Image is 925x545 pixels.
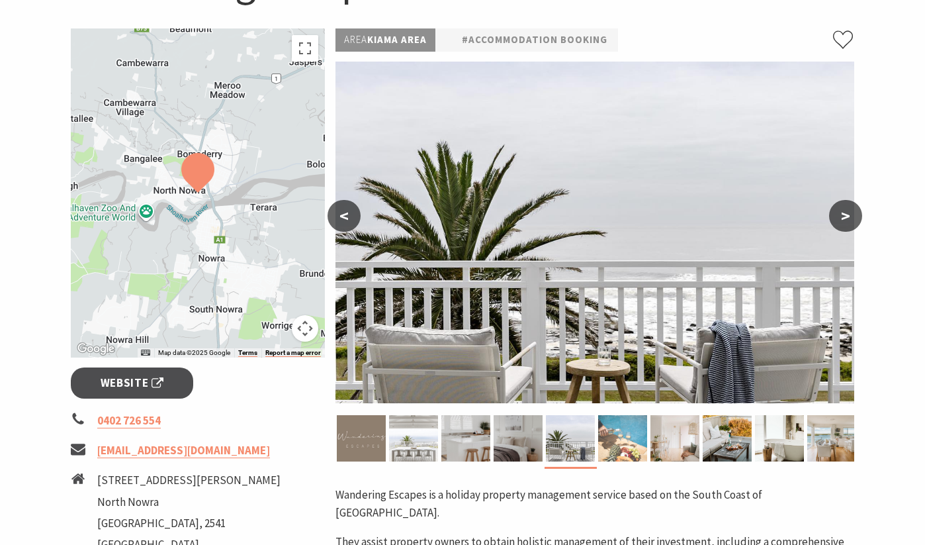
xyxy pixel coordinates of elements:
img: Google [74,340,118,358]
a: 0402 726 554 [97,413,161,428]
a: Terms (opens in new tab) [238,349,257,357]
li: [STREET_ADDRESS][PERSON_NAME] [97,471,281,489]
span: Wandering Escapes is a holiday property management service based on the South Coast of [GEOGRAPHI... [335,487,762,520]
a: [EMAIL_ADDRESS][DOMAIN_NAME] [97,443,270,458]
span: Area [344,33,367,46]
button: < [328,200,361,232]
button: Keyboard shortcuts [141,348,150,358]
a: Open this area in Google Maps (opens a new window) [74,340,118,358]
li: North Nowra [97,493,281,511]
p: Kiama Area [335,28,435,52]
a: Website [71,368,193,399]
button: Map camera controls [292,315,318,342]
span: Website [101,374,164,392]
button: Toggle fullscreen view [292,35,318,62]
a: Report a map error [265,349,321,357]
button: > [829,200,862,232]
span: Map data ©2025 Google [158,349,230,356]
a: #Accommodation Booking [462,32,607,48]
li: [GEOGRAPHIC_DATA], 2541 [97,515,281,532]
